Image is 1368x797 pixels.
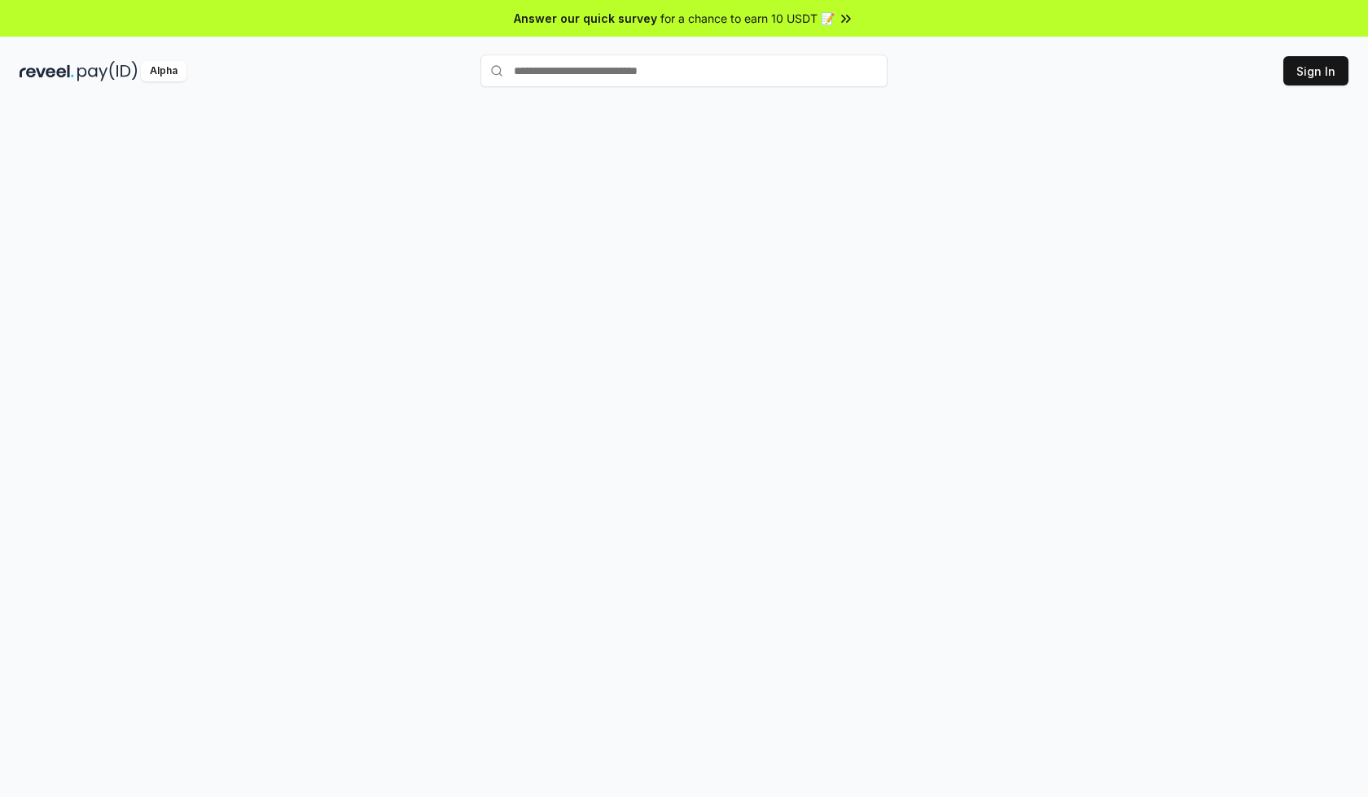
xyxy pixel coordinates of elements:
[20,61,74,81] img: reveel_dark
[141,61,186,81] div: Alpha
[660,10,835,27] span: for a chance to earn 10 USDT 📝
[1283,56,1348,85] button: Sign In
[77,61,138,81] img: pay_id
[514,10,657,27] span: Answer our quick survey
